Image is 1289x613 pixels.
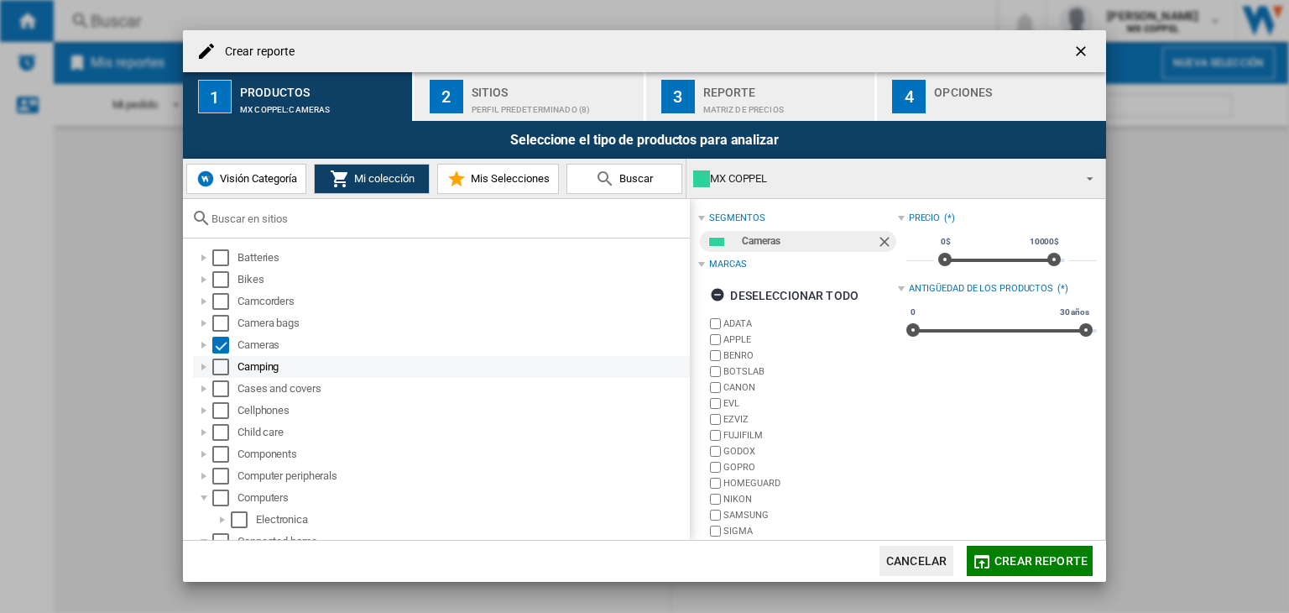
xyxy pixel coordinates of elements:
div: 4 [892,80,926,113]
label: NIKON [723,493,897,506]
label: APPLE [723,333,897,346]
button: Deseleccionar todo [705,280,864,311]
input: brand.name [710,478,721,489]
div: Antigüedad de los productos [909,282,1053,296]
label: SIGMA [723,525,897,537]
button: Visión Categoría [186,164,306,194]
button: 4 Opciones [877,72,1106,121]
ng-md-icon: getI18NText('BUTTONS.CLOSE_DIALOG') [1072,43,1093,63]
md-checkbox: Select [212,380,237,397]
label: FUJIFILM [723,429,897,442]
button: 3 Reporte Matriz de precios [646,72,877,121]
div: 3 [661,80,695,113]
button: 1 Productos MX COPPEL:Cameras [183,72,414,121]
label: BOTSLAB [723,365,897,378]
div: Electronica [256,511,687,528]
input: brand.name [710,318,721,329]
label: HOMEGUARD [723,477,897,490]
md-checkbox: Select [212,249,237,266]
span: 10000$ [1027,235,1062,249]
md-checkbox: Select [212,293,237,310]
md-checkbox: Select [231,511,256,528]
div: Sitios [472,79,637,97]
div: Batteries [237,249,687,266]
input: brand.name [710,350,721,361]
md-checkbox: Select [212,359,237,375]
div: MX COPPEL:Cameras [240,97,405,114]
md-checkbox: Select [212,271,237,288]
input: brand.name [710,382,721,393]
button: Crear reporte [967,546,1093,576]
label: ADATA [723,317,897,330]
span: Buscar [615,172,653,185]
div: Cellphones [237,402,687,419]
div: Components [237,446,687,463]
span: 30 años [1057,306,1092,319]
div: Connected home [237,533,687,550]
span: Mi colección [350,172,415,185]
h4: Crear reporte [217,44,295,60]
div: MX COPPEL [693,167,1072,191]
label: SAMSUNG [723,509,897,521]
span: 0 [908,306,918,319]
md-checkbox: Select [212,490,237,506]
md-checkbox: Select [212,446,237,463]
img: wiser-icon-blue.png [196,169,216,189]
span: Mis Selecciones [467,172,550,185]
div: Camcorders [237,293,687,310]
div: Cases and covers [237,380,687,397]
md-checkbox: Select [212,424,237,441]
input: brand.name [710,494,721,505]
div: Bikes [237,271,687,288]
button: Buscar [566,164,682,194]
div: Seleccione el tipo de productos para analizar [183,121,1106,159]
input: brand.name [710,366,721,377]
div: Reporte [703,79,869,97]
md-checkbox: Select [212,402,237,419]
div: Cameras [237,337,687,354]
label: CANON [723,381,897,394]
button: 2 Sitios Perfil predeterminado (8) [415,72,645,121]
div: Precio [909,212,940,225]
label: BENRO [723,349,897,362]
input: brand.name [710,398,721,409]
input: brand.name [710,510,721,521]
input: brand.name [710,462,721,473]
div: Opciones [934,79,1099,97]
md-checkbox: Select [212,533,237,550]
div: 1 [198,80,232,113]
span: Crear reporte [994,554,1088,568]
div: Computer peripherals [237,468,687,485]
div: Productos [240,79,405,97]
button: Cancelar [879,546,953,576]
input: brand.name [710,334,721,345]
span: Visión Categoría [216,172,297,185]
button: Mis Selecciones [437,164,559,194]
div: Perfil predeterminado (8) [472,97,637,114]
div: Computers [237,490,687,506]
input: Buscar en sitios [211,212,681,225]
ng-md-icon: Quitar [876,233,896,254]
div: Camping [237,359,687,375]
div: Camera bags [237,315,687,332]
label: EVL [723,397,897,410]
button: Mi colección [314,164,430,194]
input: brand.name [710,414,721,425]
div: 2 [430,80,463,113]
div: Child care [237,424,687,441]
label: EZVIZ [723,413,897,426]
label: GOPRO [723,461,897,474]
md-checkbox: Select [212,315,237,332]
div: Marcas [709,258,746,271]
label: GODOX [723,445,897,458]
span: 0$ [938,235,953,249]
input: brand.name [710,526,721,537]
div: segmentos [709,212,765,225]
md-checkbox: Select [212,337,237,354]
input: brand.name [710,446,721,457]
div: Deseleccionar todo [710,280,858,311]
input: brand.name [710,430,721,441]
md-checkbox: Select [212,468,237,485]
button: getI18NText('BUTTONS.CLOSE_DIALOG') [1066,34,1099,68]
div: Matriz de precios [703,97,869,114]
